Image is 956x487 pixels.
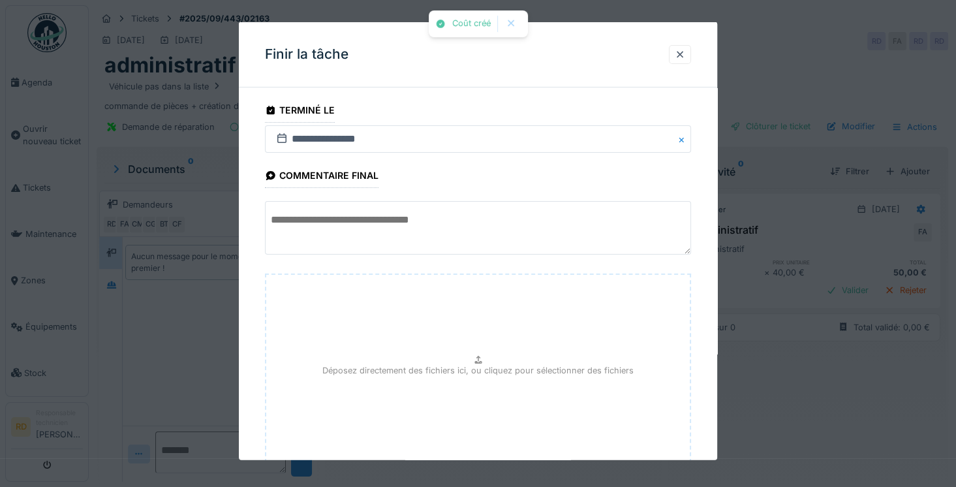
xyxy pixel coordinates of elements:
div: Terminé le [265,101,335,123]
button: Close [677,125,691,153]
div: Commentaire final [265,166,378,188]
div: Coût créé [452,18,491,29]
h3: Finir la tâche [265,46,348,63]
p: Déposez directement des fichiers ici, ou cliquez pour sélectionner des fichiers [322,364,634,377]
